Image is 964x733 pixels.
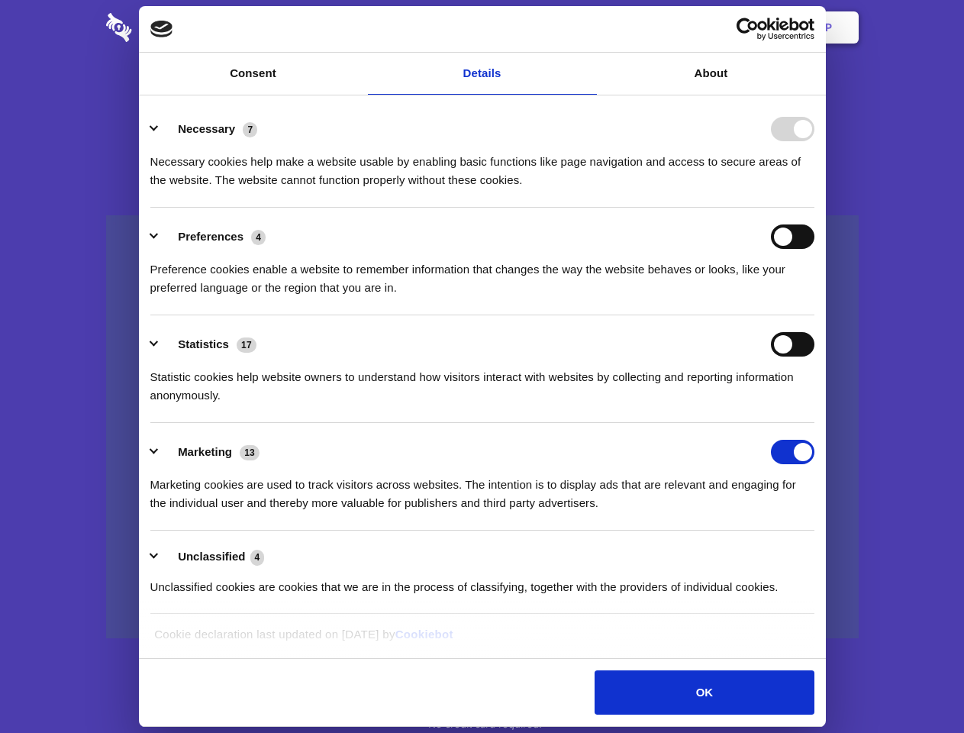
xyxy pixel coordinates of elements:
div: Unclassified cookies are cookies that we are in the process of classifying, together with the pro... [150,567,814,596]
img: logo [150,21,173,37]
a: Contact [619,4,689,51]
label: Necessary [178,122,235,135]
div: Statistic cookies help website owners to understand how visitors interact with websites by collec... [150,357,814,405]
button: Preferences (4) [150,224,276,249]
span: 17 [237,337,256,353]
span: 13 [240,445,260,460]
a: Cookiebot [395,628,453,641]
div: Necessary cookies help make a website usable by enabling basic functions like page navigation and... [150,141,814,189]
div: Preference cookies enable a website to remember information that changes the way the website beha... [150,249,814,297]
button: Marketing (13) [150,440,269,464]
a: Details [368,53,597,95]
a: Consent [139,53,368,95]
h1: Eliminate Slack Data Loss. [106,69,859,124]
span: 4 [251,230,266,245]
span: 7 [243,122,257,137]
a: Login [692,4,759,51]
button: Statistics (17) [150,332,266,357]
div: Marketing cookies are used to track visitors across websites. The intention is to display ads tha... [150,464,814,512]
a: Pricing [448,4,514,51]
button: Necessary (7) [150,117,267,141]
a: Usercentrics Cookiebot - opens in a new window [681,18,814,40]
h4: Auto-redaction of sensitive data, encrypted data sharing and self-destructing private chats. Shar... [106,139,859,189]
button: OK [595,670,814,715]
label: Statistics [178,337,229,350]
a: About [597,53,826,95]
div: Cookie declaration last updated on [DATE] by [143,625,821,655]
img: logo-wordmark-white-trans-d4663122ce5f474addd5e946df7df03e33cb6a1c49d2221995e7729f52c070b2.svg [106,13,237,42]
button: Unclassified (4) [150,547,274,567]
span: 4 [250,550,265,565]
label: Marketing [178,445,232,458]
label: Preferences [178,230,243,243]
a: Wistia video thumbnail [106,215,859,639]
